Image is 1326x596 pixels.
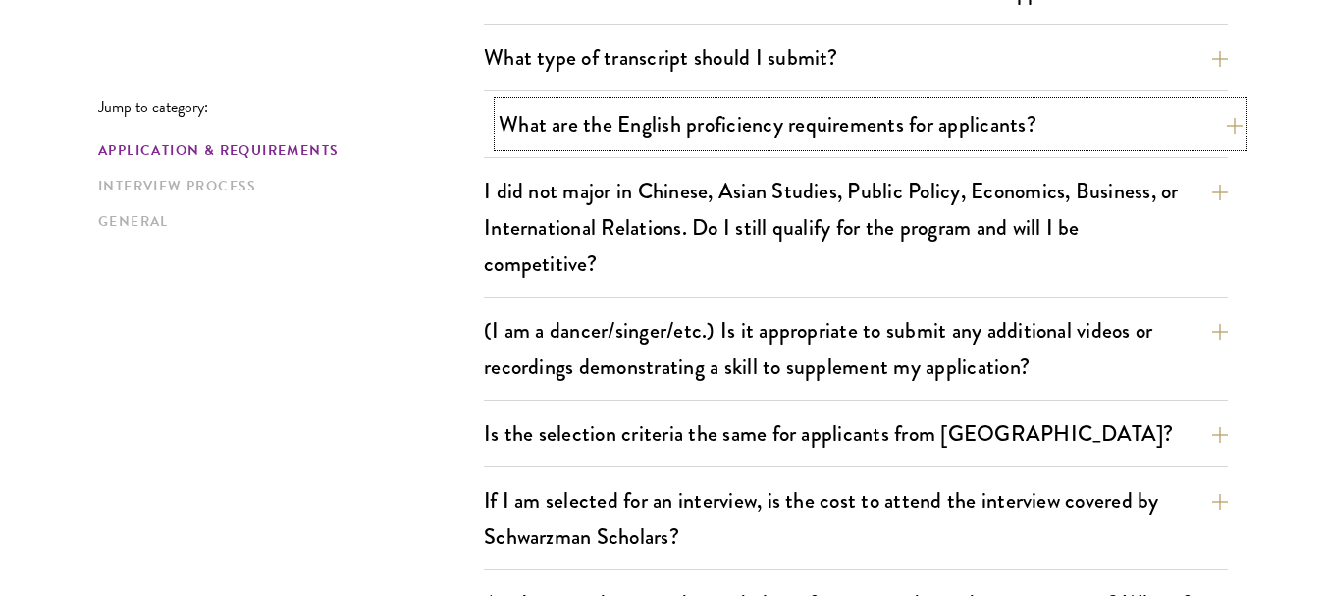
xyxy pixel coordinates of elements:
[484,411,1228,456] button: Is the selection criteria the same for applicants from [GEOGRAPHIC_DATA]?
[484,169,1228,286] button: I did not major in Chinese, Asian Studies, Public Policy, Economics, Business, or International R...
[499,102,1243,146] button: What are the English proficiency requirements for applicants?
[484,35,1228,80] button: What type of transcript should I submit?
[484,308,1228,389] button: (I am a dancer/singer/etc.) Is it appropriate to submit any additional videos or recordings demon...
[98,140,472,161] a: Application & Requirements
[484,478,1228,559] button: If I am selected for an interview, is the cost to attend the interview covered by Schwarzman Scho...
[98,98,484,116] p: Jump to category:
[98,176,472,196] a: Interview Process
[98,211,472,232] a: General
